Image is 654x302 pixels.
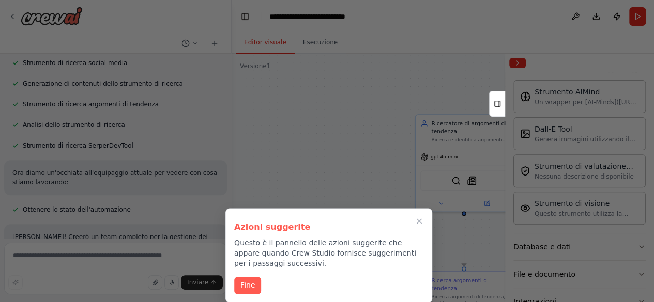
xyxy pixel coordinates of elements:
[234,277,261,294] button: Fine
[238,9,252,24] button: Nascondi la barra laterale sinistra
[413,215,425,227] button: Chiudi la procedura dettagliata
[240,281,255,289] font: Fine
[234,222,310,232] font: Azioni suggerite
[234,239,416,267] font: Questo è il pannello delle azioni suggerite che appare quando Crew Studio fornisce suggerimenti p...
